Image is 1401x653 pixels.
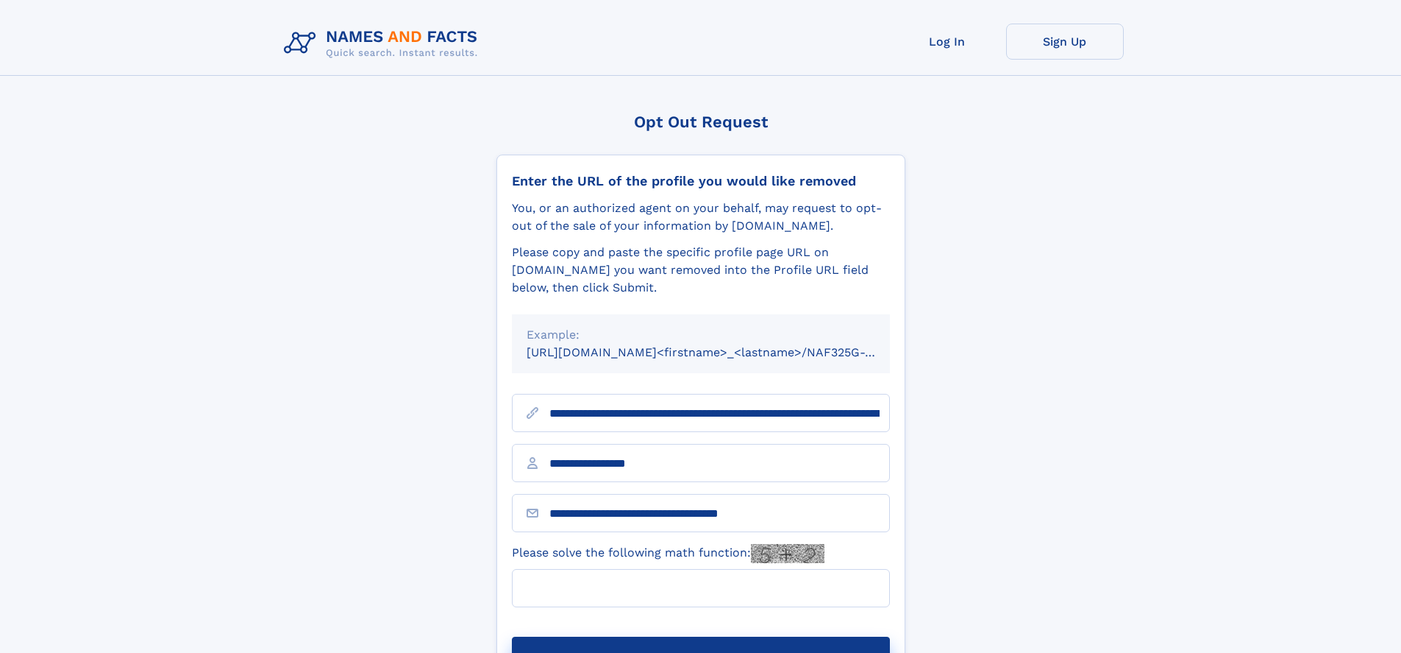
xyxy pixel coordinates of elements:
[512,244,890,297] div: Please copy and paste the specific profile page URL on [DOMAIN_NAME] you want removed into the Pr...
[527,345,918,359] small: [URL][DOMAIN_NAME]<firstname>_<lastname>/NAF325G-xxxxxxxx
[278,24,490,63] img: Logo Names and Facts
[1006,24,1124,60] a: Sign Up
[512,544,824,563] label: Please solve the following math function:
[496,113,905,131] div: Opt Out Request
[527,326,875,344] div: Example:
[512,173,890,189] div: Enter the URL of the profile you would like removed
[888,24,1006,60] a: Log In
[512,200,890,235] div: You, or an authorized agent on your behalf, may request to opt-out of the sale of your informatio...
